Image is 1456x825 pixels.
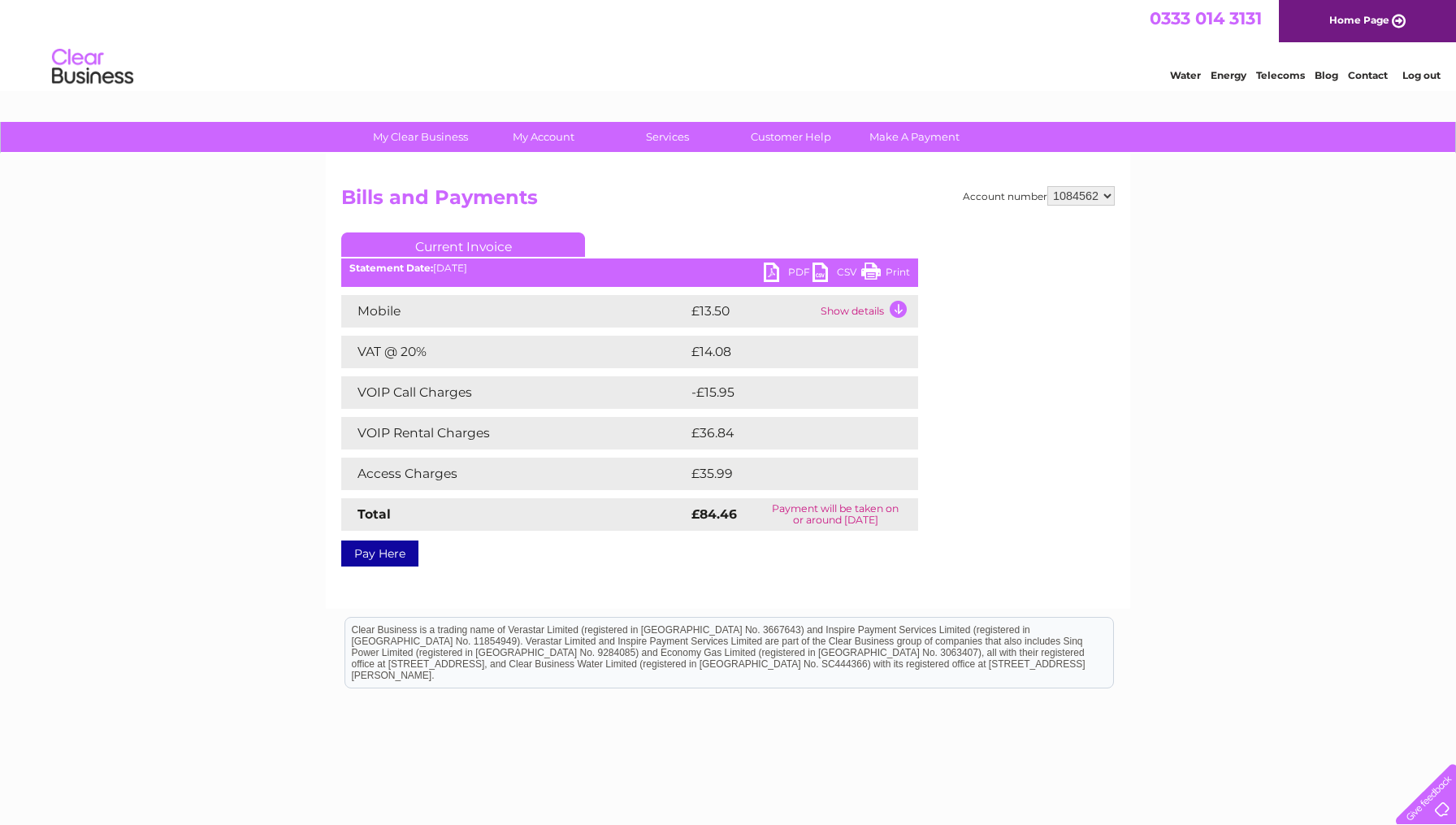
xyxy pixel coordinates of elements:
[764,263,812,286] a: PDF
[1150,8,1262,28] a: 0333 014 3131
[1170,69,1201,81] a: Water
[1348,69,1388,81] a: Contact
[1256,69,1305,81] a: Telecoms
[687,376,886,409] td: -£15.95
[1315,69,1338,81] a: Blog
[687,336,885,368] td: £14.08
[724,122,858,152] a: Customer Help
[753,498,918,531] td: Payment will be taken on or around [DATE]
[349,262,433,274] b: Statement Date:
[687,295,817,328] td: £13.50
[341,186,1115,217] h2: Bills and Payments
[687,417,886,449] td: £36.84
[687,458,886,490] td: £35.99
[691,506,737,522] strong: £84.46
[812,263,861,286] a: CSV
[817,295,918,328] td: Show details
[353,122,487,152] a: My Clear Business
[341,232,585,257] a: Current Invoice
[861,263,910,286] a: Print
[1402,69,1441,81] a: Log out
[963,186,1115,206] div: Account number
[1211,69,1246,81] a: Energy
[341,541,418,567] a: Pay Here
[341,263,918,274] div: [DATE]
[51,42,134,92] img: logo.png
[477,122,611,152] a: My Account
[847,122,981,152] a: Make A Payment
[341,458,687,490] td: Access Charges
[341,295,687,328] td: Mobile
[357,506,391,522] strong: Total
[600,122,734,152] a: Services
[341,417,687,449] td: VOIP Rental Charges
[341,376,687,409] td: VOIP Call Charges
[341,336,687,368] td: VAT @ 20%
[345,9,1113,79] div: Clear Business is a trading name of Verastar Limited (registered in [GEOGRAPHIC_DATA] No. 3667643...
